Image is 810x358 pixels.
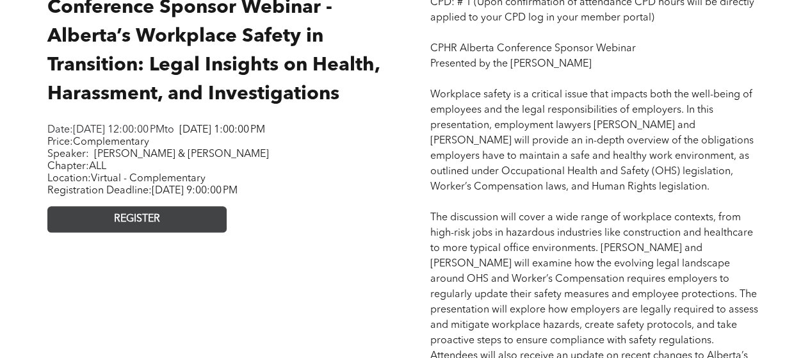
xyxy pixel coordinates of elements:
[73,137,149,147] span: Complementary
[73,125,165,135] span: [DATE] 12:00:00 PM
[94,149,269,159] span: [PERSON_NAME] & [PERSON_NAME]
[47,161,106,172] span: Chapter:
[47,149,89,159] span: Speaker:
[47,125,174,135] span: Date: to
[91,174,206,184] span: Virtual - Complementary
[179,125,265,135] span: [DATE] 1:00:00 PM
[47,137,149,147] span: Price:
[89,161,106,172] span: ALL
[47,174,238,196] span: Location: Registration Deadline:
[114,213,160,225] span: REGISTER
[47,206,227,232] a: REGISTER
[152,186,238,196] span: [DATE] 9:00:00 PM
